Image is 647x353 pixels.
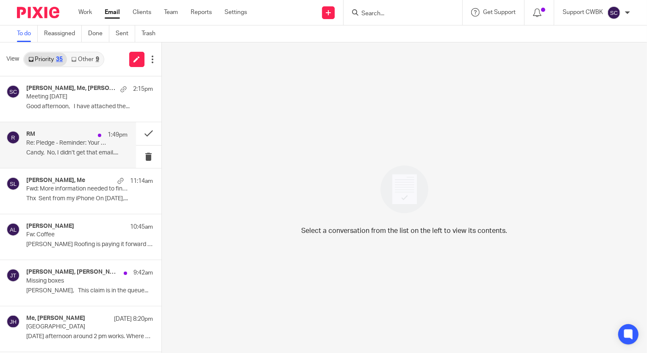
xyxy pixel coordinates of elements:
a: Team [164,8,178,17]
p: 2:15pm [133,85,153,93]
p: Select a conversation from the list on the left to view its contents. [301,226,507,236]
a: Reports [191,8,212,17]
img: svg%3E [6,177,20,191]
a: Priority35 [24,53,67,66]
img: svg%3E [6,85,20,98]
h4: [PERSON_NAME], Me [26,177,85,184]
h4: RM [26,131,35,138]
span: View [6,55,19,64]
div: 9 [96,56,99,62]
a: Email [105,8,120,17]
p: Fwd: More information needed to finish your QuickBooks application [26,185,128,193]
p: Meeting [DATE] [26,93,128,101]
h4: [PERSON_NAME], [PERSON_NAME] [26,269,119,276]
h4: Me, [PERSON_NAME] [26,315,85,322]
p: 10:45am [130,223,153,231]
p: 1:49pm [108,131,128,139]
p: 9:42am [133,269,153,277]
a: Reassigned [44,25,82,42]
a: Work [78,8,92,17]
p: [GEOGRAPHIC_DATA] [26,323,128,331]
img: Pixie [17,7,59,18]
p: Good afternoon, I have attached the... [26,103,153,110]
span: Get Support [483,9,516,15]
h4: [PERSON_NAME], Me, [PERSON_NAME] [26,85,116,92]
p: 11:14am [130,177,153,185]
p: [PERSON_NAME] Roofing is paying it forward by buying... [26,241,153,248]
img: svg%3E [6,315,20,328]
div: 35 [56,56,63,62]
p: Missing boxes [26,277,128,285]
input: Search [361,10,437,18]
h4: [PERSON_NAME] [26,223,74,230]
p: Re: Pledge - Reminder: Your payment to REAL MOMENTUM Ministries INC is due [26,140,107,147]
p: [DATE] afternoon around 2 pm works. Where do... [26,333,153,340]
a: To do [17,25,38,42]
a: Clients [133,8,151,17]
p: Support CWBK [563,8,603,17]
a: Other9 [67,53,103,66]
a: Sent [116,25,135,42]
p: Candy, No, I didn’t get that email.... [26,149,128,157]
a: Done [88,25,109,42]
img: image [375,160,434,219]
p: Thx Sent from my iPhone On [DATE],... [26,195,153,202]
p: [DATE] 8:20pm [114,315,153,323]
img: svg%3E [607,6,621,20]
a: Settings [225,8,247,17]
img: svg%3E [6,269,20,282]
p: [PERSON_NAME], This claim is in the queue... [26,287,153,294]
img: svg%3E [6,131,20,144]
a: Trash [142,25,162,42]
img: svg%3E [6,223,20,236]
p: Fw: Coffee [26,231,128,238]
